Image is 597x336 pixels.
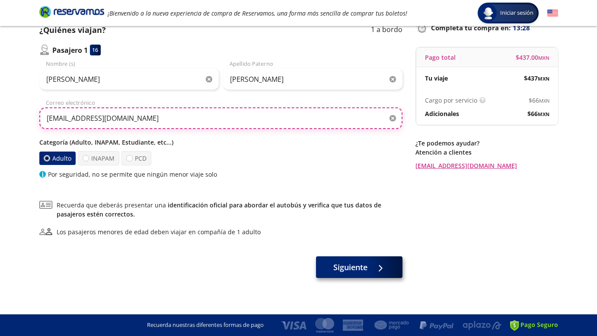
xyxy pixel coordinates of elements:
small: MXN [538,55,549,61]
span: Siguiente [333,262,367,273]
span: $ 66 [529,96,549,105]
p: Atención a clientes [415,148,558,157]
small: MXN [539,97,549,104]
p: Pasajero 1 [52,45,88,55]
a: Brand Logo [39,5,104,21]
p: Pago total [425,53,456,62]
span: $ 437 [524,74,549,83]
button: Siguiente [316,256,402,278]
input: Nombre (s) [39,68,219,90]
span: Recuerda que deberás presentar una [57,200,402,219]
p: Cargo por servicio [425,96,477,105]
label: Adulto [39,152,75,165]
small: MXN [538,111,549,117]
p: ¿Quiénes viajan? [39,24,106,36]
label: PCD [121,151,151,165]
a: identificación oficial para abordar el autobús y verifica que tus datos de pasajeros estén correc... [57,201,381,218]
div: Los pasajeros menores de edad deben viajar en compañía de 1 adulto [57,227,261,236]
p: Por seguridad, no se permite que ningún menor viaje solo [48,170,217,179]
span: $ 437.00 [516,53,549,62]
i: Brand Logo [39,5,104,18]
input: Apellido Paterno [223,68,402,90]
span: 13:28 [513,23,530,33]
span: Iniciar sesión [497,9,537,17]
span: $ 66 [527,109,549,118]
p: Completa tu compra en : [415,22,558,34]
p: Tu viaje [425,74,448,83]
p: 1 a bordo [371,24,402,36]
button: English [547,8,558,19]
input: Correo electrónico [39,107,402,129]
p: Recuerda nuestras diferentes formas de pago [147,321,264,330]
em: ¡Bienvenido a la nueva experiencia de compra de Reservamos, una forma más sencilla de comprar tus... [108,9,407,17]
small: MXN [538,75,549,82]
p: ¿Te podemos ayudar? [415,139,558,148]
label: INAPAM [78,151,119,165]
a: [EMAIL_ADDRESS][DOMAIN_NAME] [415,161,558,170]
p: Categoría (Adulto, INAPAM, Estudiante, etc...) [39,138,402,147]
div: 16 [90,45,101,55]
p: Adicionales [425,109,459,118]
